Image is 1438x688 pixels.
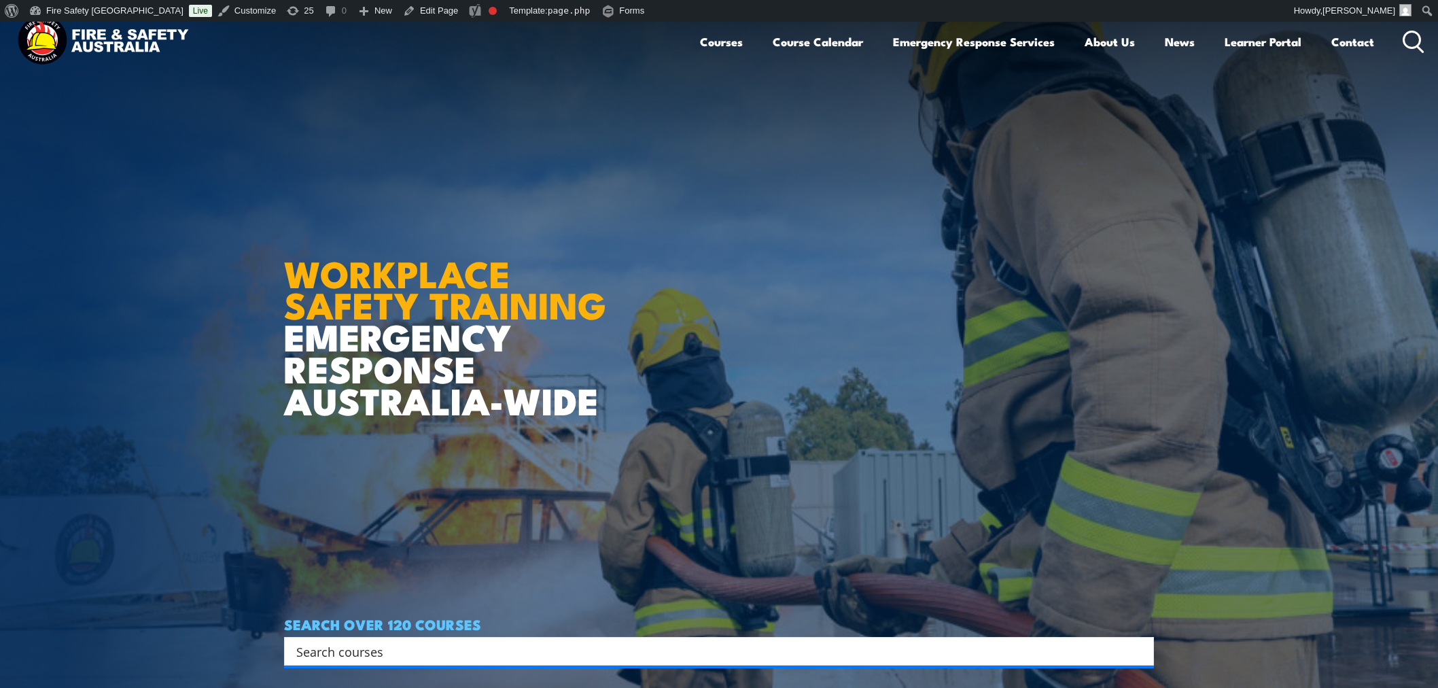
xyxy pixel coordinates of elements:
a: Live [189,5,212,17]
a: Contact [1331,24,1374,60]
a: News [1165,24,1195,60]
span: page.php [548,5,591,16]
input: Search input [296,641,1124,661]
a: Courses [700,24,743,60]
a: Course Calendar [773,24,863,60]
a: About Us [1085,24,1135,60]
h4: SEARCH OVER 120 COURSES [284,617,1154,632]
strong: WORKPLACE SAFETY TRAINING [284,244,606,332]
div: Needs improvement [489,7,497,15]
h1: EMERGENCY RESPONSE AUSTRALIA-WIDE [284,223,616,416]
form: Search form [299,642,1127,661]
a: Emergency Response Services [893,24,1055,60]
a: Learner Portal [1225,24,1301,60]
button: Search magnifier button [1130,642,1149,661]
span: [PERSON_NAME] [1322,5,1395,16]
